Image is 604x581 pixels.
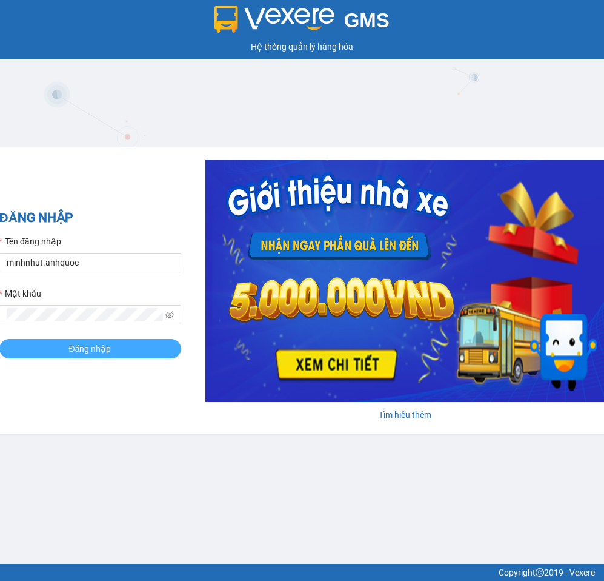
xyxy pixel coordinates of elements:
span: copyright [536,568,544,577]
span: Đăng nhập [69,342,111,355]
div: Copyright 2019 - Vexere [9,566,595,579]
span: GMS [344,9,390,32]
input: Mật khẩu [7,308,163,321]
img: logo 2 [214,6,334,33]
a: GMS [214,18,390,28]
div: Hệ thống quản lý hàng hóa [3,40,601,53]
span: eye-invisible [165,311,174,319]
